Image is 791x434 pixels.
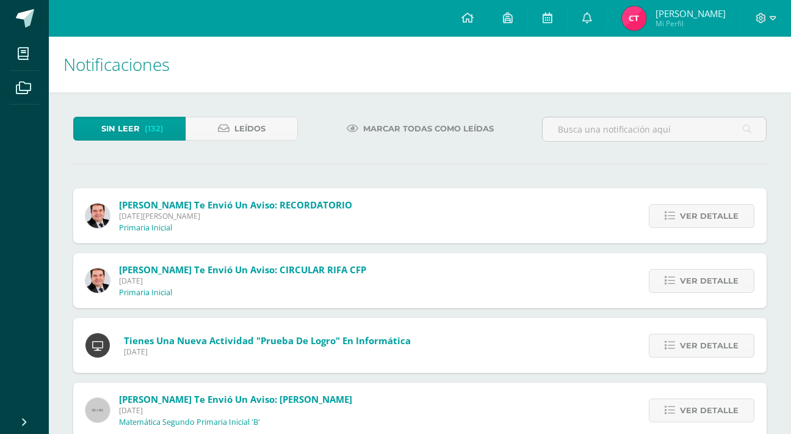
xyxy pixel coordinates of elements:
[680,270,739,292] span: Ver detalle
[119,263,366,276] span: [PERSON_NAME] te envió un aviso: CIRCULAR RIFA CFP
[119,199,352,211] span: [PERSON_NAME] te envió un aviso: RECORDATORIO
[680,205,739,227] span: Ver detalle
[101,117,140,140] span: Sin leer
[124,347,411,357] span: [DATE]
[656,7,726,20] span: [PERSON_NAME]
[119,223,172,233] p: Primaria Inicial
[124,334,411,347] span: Tienes una nueva actividad "Prueba de Logro" En Informática
[622,6,646,31] img: faeaf271542da9ecad8cc412c0fbcad8.png
[85,398,110,422] img: 60x60
[73,117,186,141] a: Sin leer(132)
[119,417,260,427] p: Matemática Segundo Primaria Inicial 'B'
[680,334,739,357] span: Ver detalle
[680,399,739,422] span: Ver detalle
[145,117,164,140] span: (132)
[119,405,352,416] span: [DATE]
[543,117,766,141] input: Busca una notificación aquí
[119,276,366,286] span: [DATE]
[85,204,110,228] img: 57933e79c0f622885edf5cfea874362b.png
[63,53,170,76] span: Notificaciones
[119,288,172,298] p: Primaria Inicial
[186,117,298,141] a: Leídos
[119,393,352,405] span: [PERSON_NAME] te envió un aviso: [PERSON_NAME]
[119,211,352,221] span: [DATE][PERSON_NAME]
[656,18,726,29] span: Mi Perfil
[234,117,265,140] span: Leídos
[331,117,509,141] a: Marcar todas como leídas
[85,268,110,293] img: 57933e79c0f622885edf5cfea874362b.png
[363,117,494,140] span: Marcar todas como leídas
